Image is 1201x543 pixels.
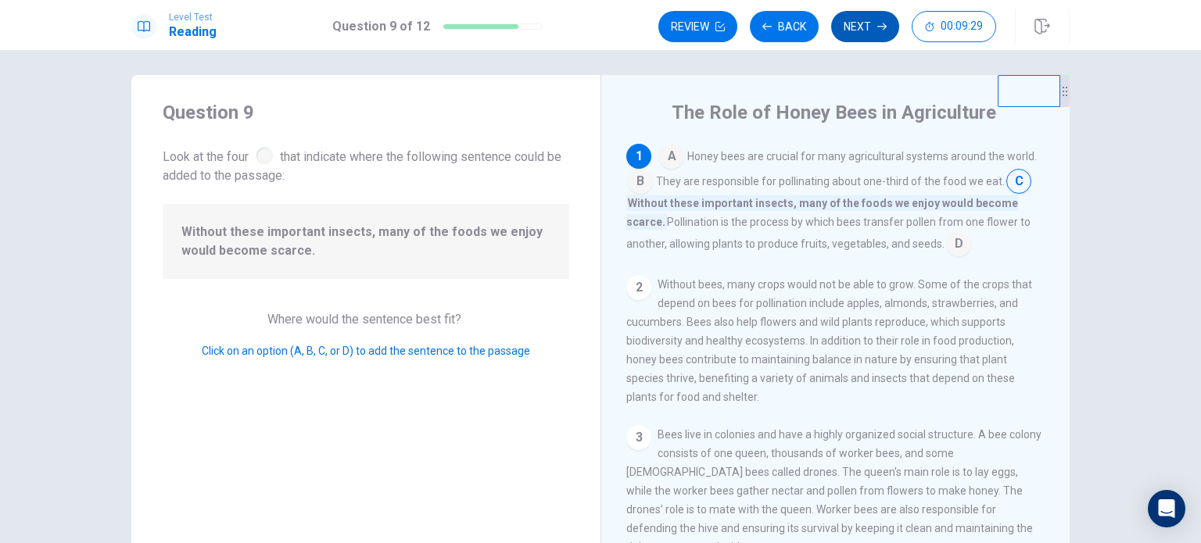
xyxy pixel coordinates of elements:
h1: Reading [169,23,217,41]
span: Without these important insects, many of the foods we enjoy would become scarce. [626,195,1018,230]
span: Where would the sentence best fit? [267,312,464,327]
button: Review [658,11,737,42]
div: Open Intercom Messenger [1148,490,1185,527]
div: 1 [626,144,651,169]
span: Pollination is the process by which bees transfer pollen from one flower to another, allowing pla... [626,216,1031,250]
span: Look at the four that indicate where the following sentence could be added to the passage: [163,144,569,185]
span: Level Test [169,12,217,23]
span: A [659,144,684,169]
button: 00:09:29 [912,11,996,42]
h4: Question 9 [163,100,569,125]
h1: Question 9 of 12 [332,17,430,36]
button: Back [750,11,819,42]
span: Without these important insects, many of the foods we enjoy would become scarce. [181,223,550,260]
span: C [1006,169,1031,194]
span: Honey bees are crucial for many agricultural systems around the world. [687,150,1037,163]
div: 2 [626,275,651,300]
span: B [628,169,653,194]
span: Without bees, many crops would not be able to grow. Some of the crops that depend on bees for pol... [626,278,1032,403]
span: Click on an option (A, B, C, or D) to add the sentence to the passage [202,345,530,357]
div: 3 [626,425,651,450]
span: They are responsible for pollinating about one-third of the food we eat. [656,175,1005,188]
h4: The Role of Honey Bees in Agriculture [672,100,996,125]
span: D [946,231,971,256]
button: Next [831,11,899,42]
span: 00:09:29 [941,20,983,33]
